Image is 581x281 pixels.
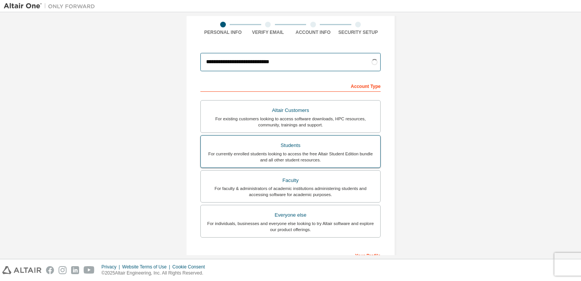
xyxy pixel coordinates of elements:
[205,185,376,198] div: For faculty & administrators of academic institutions administering students and accessing softwa...
[46,266,54,274] img: facebook.svg
[71,266,79,274] img: linkedin.svg
[4,2,99,10] img: Altair One
[205,220,376,233] div: For individuals, businesses and everyone else looking to try Altair software and explore our prod...
[290,29,336,35] div: Account Info
[59,266,67,274] img: instagram.svg
[200,29,246,35] div: Personal Info
[336,29,381,35] div: Security Setup
[205,105,376,116] div: Altair Customers
[172,264,209,270] div: Cookie Consent
[102,270,210,276] p: © 2025 Altair Engineering, Inc. All Rights Reserved.
[246,29,291,35] div: Verify Email
[205,210,376,220] div: Everyone else
[205,151,376,163] div: For currently enrolled students looking to access the free Altair Student Edition bundle and all ...
[84,266,95,274] img: youtube.svg
[205,175,376,186] div: Faculty
[205,116,376,128] div: For existing customers looking to access software downloads, HPC resources, community, trainings ...
[2,266,41,274] img: altair_logo.svg
[205,140,376,151] div: Students
[102,264,122,270] div: Privacy
[200,249,381,261] div: Your Profile
[122,264,172,270] div: Website Terms of Use
[200,80,381,92] div: Account Type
